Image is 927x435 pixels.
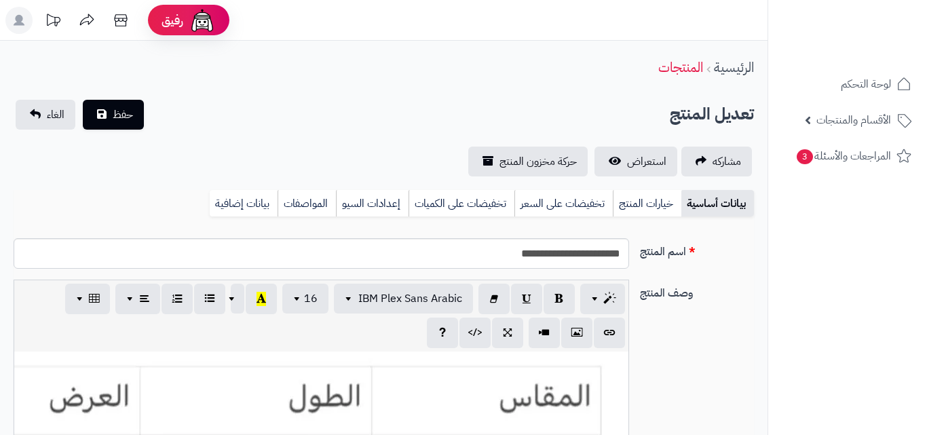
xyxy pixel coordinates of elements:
a: إعدادات السيو [336,190,409,217]
img: ai-face.png [189,7,216,34]
span: لوحة التحكم [841,75,891,94]
a: المنتجات [658,57,703,77]
a: استعراض [594,147,677,176]
span: استعراض [627,153,666,170]
a: الرئيسية [714,57,754,77]
a: بيانات أساسية [681,190,754,217]
label: اسم المنتج [635,238,760,260]
button: IBM Plex Sans Arabic [334,284,473,314]
a: المواصفات [278,190,336,217]
a: تحديثات المنصة [36,7,70,37]
a: تخفيضات على الكميات [409,190,514,217]
button: حفظ [83,100,144,130]
a: حركة مخزون المنتج [468,147,588,176]
span: 3 [797,149,813,164]
a: بيانات إضافية [210,190,278,217]
span: IBM Plex Sans Arabic [358,290,462,307]
button: 16 [282,284,328,314]
span: رفيق [162,12,183,29]
span: 16 [304,290,318,307]
a: خيارات المنتج [613,190,681,217]
span: حفظ [113,107,133,123]
h2: تعديل المنتج [670,100,754,128]
span: حركة مخزون المنتج [499,153,577,170]
label: وصف المنتج [635,280,760,301]
a: الغاء [16,100,75,130]
span: الأقسام والمنتجات [816,111,891,130]
span: المراجعات والأسئلة [795,147,891,166]
a: لوحة التحكم [776,68,919,100]
span: مشاركه [713,153,741,170]
a: تخفيضات على السعر [514,190,613,217]
a: مشاركه [681,147,752,176]
span: الغاء [47,107,64,123]
a: المراجعات والأسئلة3 [776,140,919,172]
